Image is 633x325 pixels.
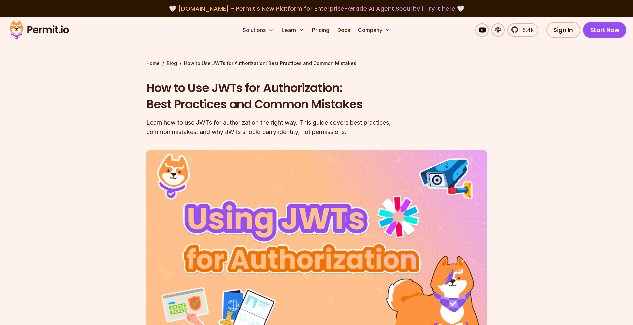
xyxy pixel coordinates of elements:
[309,23,332,37] a: Pricing
[519,26,534,34] span: 5.4k
[146,60,160,67] a: Home
[355,23,393,37] button: Company
[146,80,402,113] h1: How to Use JWTs for Authorization: Best Practices and Common Mistakes
[167,60,177,67] a: Blog
[16,4,617,13] div: 🤍 🤍
[335,23,353,37] a: Docs
[546,22,580,38] a: Sign In
[146,60,487,67] div: / /
[146,118,402,137] div: Learn how to use JWTs for authorization the right way. This guide covers best practices, common m...
[178,4,455,13] span: [DOMAIN_NAME] - Permit's New Platform for Enterprise-Grade AI Agent Security |
[507,23,538,37] a: 5.4k
[7,19,72,41] img: Permit logo
[583,22,627,38] a: Start Now
[425,4,455,13] a: Try it here
[279,23,307,37] button: Learn
[240,23,276,37] button: Solutions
